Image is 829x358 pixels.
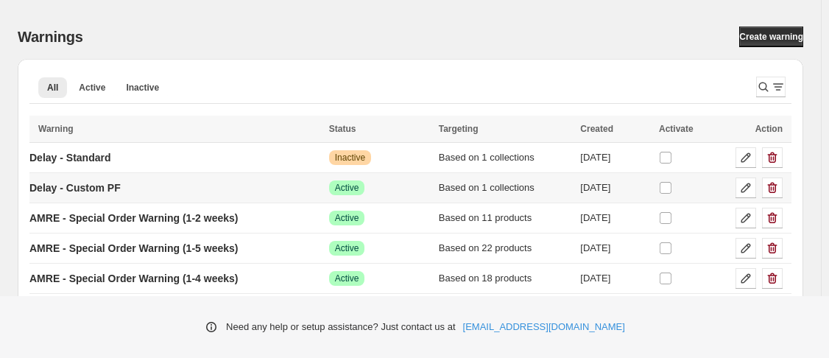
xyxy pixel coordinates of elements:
p: Delay - Custom PF [29,180,121,195]
p: AMRE - Special Order Warning (1-5 weeks) [29,241,238,256]
p: Delay - Standard [29,150,110,165]
div: Based on 18 products [439,271,572,286]
h2: Warnings [18,28,83,46]
div: Based on 1 collections [439,150,572,165]
span: All [47,82,58,94]
div: [DATE] [580,271,650,286]
a: Create warning [739,27,803,47]
span: Active [335,273,359,284]
div: Based on 1 collections [439,180,572,195]
span: Warning [38,124,74,134]
p: AMRE - Special Order Warning (1-2 weeks) [29,211,238,225]
a: [EMAIL_ADDRESS][DOMAIN_NAME] [463,320,625,334]
a: AMRE - Special Order Warning (1-5 weeks) [29,236,238,260]
a: AMRE - Special Order Warning (1-4 weeks) [29,267,238,290]
div: [DATE] [580,180,650,195]
span: Active [335,242,359,254]
span: Created [580,124,613,134]
span: Active [335,182,359,194]
div: Based on 11 products [439,211,572,225]
a: Delay - Standard [29,146,110,169]
span: Create warning [739,31,803,43]
div: Based on 22 products [439,241,572,256]
span: Targeting [439,124,479,134]
div: [DATE] [580,150,650,165]
div: [DATE] [580,211,650,225]
span: Active [79,82,105,94]
span: Status [329,124,356,134]
p: AMRE - Special Order Warning (1-4 weeks) [29,271,238,286]
a: AMRE - Special Order Warning (1-2 weeks) [29,206,238,230]
button: Search and filter results [756,77,786,97]
a: Delay - Custom PF [29,176,121,200]
span: Activate [659,124,694,134]
span: Inactive [335,152,365,164]
span: Inactive [126,82,159,94]
div: [DATE] [580,241,650,256]
span: Action [755,124,783,134]
span: Active [335,212,359,224]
